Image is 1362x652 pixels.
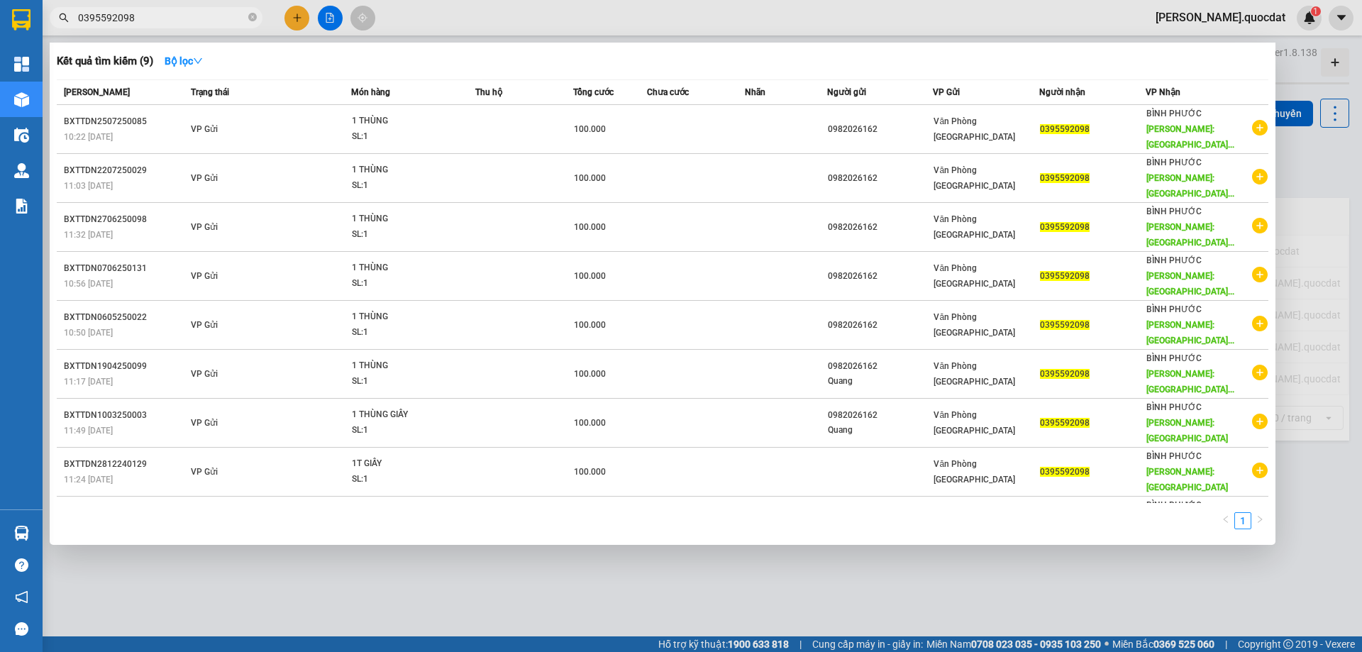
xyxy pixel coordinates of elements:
span: plus-circle [1252,267,1268,282]
span: Văn Phòng [GEOGRAPHIC_DATA] [934,214,1015,240]
span: BÌNH PHƯỚC [1146,255,1202,265]
div: 0982026162 [828,122,933,137]
div: 0982026162 [828,318,933,333]
span: VP Gửi [933,87,960,97]
span: BÌNH PHƯỚC [1146,451,1202,461]
span: VP Gửi [191,271,218,281]
button: Bộ lọcdown [153,50,214,72]
span: BÌNH PHƯỚC [1146,402,1202,412]
img: dashboard-icon [14,57,29,72]
span: left [1222,515,1230,524]
input: Tìm tên, số ĐT hoặc mã đơn [78,10,245,26]
span: 100.000 [574,369,606,379]
span: Món hàng [351,87,390,97]
span: 11:24 [DATE] [64,475,113,485]
span: Thu hộ [475,87,502,97]
div: 1 THÙNG GIẤY [352,407,458,423]
span: plus-circle [1252,414,1268,429]
span: 10:22 [DATE] [64,132,113,142]
span: plus-circle [1252,169,1268,184]
span: 0395592098 [1040,369,1090,379]
span: Văn Phòng [GEOGRAPHIC_DATA] [934,116,1015,142]
div: 0982026162 [828,408,933,423]
div: 1 THÙNG [352,260,458,276]
div: BXTTDN2507250085 [64,114,187,129]
div: 1 THÙNG [352,309,458,325]
span: BÌNH PHƯỚC [1146,109,1202,118]
img: warehouse-icon [14,526,29,541]
span: Tổng cước [573,87,614,97]
span: 100.000 [574,173,606,183]
div: 1 THÙNG [352,114,458,129]
span: 10:56 [DATE] [64,279,113,289]
div: SL: 1 [352,178,458,194]
h3: Kết quả tìm kiếm ( 9 ) [57,54,153,69]
div: SL: 1 [352,129,458,145]
span: 0395592098 [1040,173,1090,183]
div: SL: 1 [352,423,458,438]
div: SL: 1 [352,227,458,243]
span: Nhãn [745,87,765,97]
span: 100.000 [574,271,606,281]
span: notification [15,590,28,604]
span: VP Gửi [191,467,218,477]
span: VP Gửi [191,173,218,183]
button: left [1217,512,1234,529]
span: [PERSON_NAME]: [GEOGRAPHIC_DATA]... [1146,369,1234,394]
span: 0395592098 [1040,222,1090,232]
span: VP Nhận [1146,87,1180,97]
span: [PERSON_NAME]: [GEOGRAPHIC_DATA]... [1146,222,1234,248]
div: BXTTDN0605250022 [64,310,187,325]
span: 0395592098 [1040,418,1090,428]
span: [PERSON_NAME]: [GEOGRAPHIC_DATA]... [1146,320,1234,346]
span: 100.000 [574,320,606,330]
span: BÌNH PHƯỚC [1146,206,1202,216]
div: SL: 1 [352,374,458,389]
span: plus-circle [1252,463,1268,478]
a: 1 [1235,513,1251,529]
span: 100.000 [574,418,606,428]
img: logo-vxr [12,9,31,31]
span: 100.000 [574,467,606,477]
div: 0982026162 [828,359,933,374]
div: 1 THÙNG [352,211,458,227]
span: Người gửi [827,87,866,97]
span: 0395592098 [1040,271,1090,281]
span: Trạng thái [191,87,229,97]
span: 11:32 [DATE] [64,230,113,240]
img: solution-icon [14,199,29,214]
span: BÌNH PHƯỚC [1146,500,1202,510]
span: Văn Phòng [GEOGRAPHIC_DATA] [934,459,1015,485]
div: Quang [828,374,933,389]
span: plus-circle [1252,218,1268,233]
div: 0982026162 [828,220,933,235]
span: [PERSON_NAME]: [GEOGRAPHIC_DATA] [1146,418,1228,443]
span: VP Gửi [191,320,218,330]
span: 11:03 [DATE] [64,181,113,191]
div: BXTTDN2207250029 [64,163,187,178]
span: Người nhận [1039,87,1085,97]
span: 11:49 [DATE] [64,426,113,436]
div: BXTTDN2706250098 [64,212,187,227]
span: 0395592098 [1040,320,1090,330]
span: 11:17 [DATE] [64,377,113,387]
div: BXTTDN1003250003 [64,408,187,423]
span: VP Gửi [191,418,218,428]
div: 1 THÙNG [352,358,458,374]
span: 100.000 [574,222,606,232]
span: VP Gửi [191,369,218,379]
span: plus-circle [1252,120,1268,136]
span: message [15,622,28,636]
span: right [1256,515,1264,524]
span: Văn Phòng [GEOGRAPHIC_DATA] [934,165,1015,191]
span: [PERSON_NAME]: [GEOGRAPHIC_DATA] [1146,467,1228,492]
span: plus-circle [1252,316,1268,331]
div: BXTTDN2812240129 [64,457,187,472]
div: SL: 1 [352,325,458,341]
span: 0395592098 [1040,124,1090,134]
span: 0395592098 [1040,467,1090,477]
span: [PERSON_NAME]: [GEOGRAPHIC_DATA]... [1146,124,1234,150]
div: BXTTDN1904250099 [64,359,187,374]
span: close-circle [248,11,257,25]
img: warehouse-icon [14,128,29,143]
